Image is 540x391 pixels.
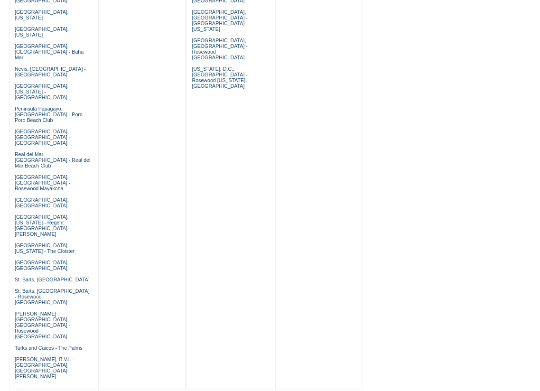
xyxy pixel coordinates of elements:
a: Peninsula Papagayo, [GEOGRAPHIC_DATA] - Poro Poro Beach Club [15,106,83,123]
a: Real del Mar, [GEOGRAPHIC_DATA] - Real del Mar Beach Club [15,151,91,168]
a: [PERSON_NAME][GEOGRAPHIC_DATA], [GEOGRAPHIC_DATA] - Rosewood [GEOGRAPHIC_DATA] [15,311,70,339]
a: St. Barts, [GEOGRAPHIC_DATA] - Rosewood [GEOGRAPHIC_DATA] [15,288,90,305]
a: [GEOGRAPHIC_DATA], [US_STATE] [15,26,69,37]
a: [GEOGRAPHIC_DATA], [GEOGRAPHIC_DATA] [15,260,69,271]
a: [GEOGRAPHIC_DATA], [GEOGRAPHIC_DATA] [15,197,69,208]
a: St. Barts, [GEOGRAPHIC_DATA] [15,277,90,282]
a: [GEOGRAPHIC_DATA], [GEOGRAPHIC_DATA] - [GEOGRAPHIC_DATA] [15,129,70,146]
a: [GEOGRAPHIC_DATA], [US_STATE] - The Cloister [15,242,74,254]
a: [GEOGRAPHIC_DATA], [US_STATE] [15,9,69,20]
a: [US_STATE], D.C., [GEOGRAPHIC_DATA] - Rosewood [US_STATE], [GEOGRAPHIC_DATA] [192,66,247,89]
a: Nevis, [GEOGRAPHIC_DATA] - [GEOGRAPHIC_DATA] [15,66,86,77]
a: [GEOGRAPHIC_DATA], [GEOGRAPHIC_DATA] - [GEOGRAPHIC_DATA] [US_STATE] [192,9,247,32]
a: [GEOGRAPHIC_DATA], [GEOGRAPHIC_DATA] - Rosewood [GEOGRAPHIC_DATA] [192,37,247,60]
a: Turks and Caicos - The Palms [15,345,83,351]
a: [GEOGRAPHIC_DATA], [US_STATE] - [GEOGRAPHIC_DATA] [15,83,69,100]
a: [GEOGRAPHIC_DATA], [US_STATE] - Regent [GEOGRAPHIC_DATA][PERSON_NAME] [15,214,69,237]
a: [PERSON_NAME], B.V.I. - [GEOGRAPHIC_DATA] [GEOGRAPHIC_DATA][PERSON_NAME] [15,356,74,379]
a: [GEOGRAPHIC_DATA], [GEOGRAPHIC_DATA] - Rosewood Mayakoba [15,174,70,191]
a: [GEOGRAPHIC_DATA], [GEOGRAPHIC_DATA] - Baha Mar [15,43,84,60]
